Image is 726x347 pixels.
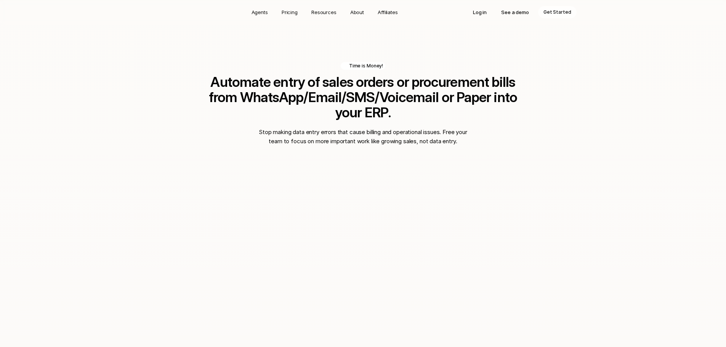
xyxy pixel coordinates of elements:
p: Pricing [282,8,298,16]
p: Agents [252,8,268,16]
p: Get Started [543,8,571,16]
a: Pricing [277,6,302,18]
iframe: Youtube Video [159,155,567,343]
a: Agents [247,6,272,18]
p: Stop making data entry errors that cause billing and operational issues. Free your team to focus ... [256,128,470,146]
h2: Automate entry of sales orders or procurement bills from WhatsApp/Email/SMS/Voicemail or Paper in... [196,74,531,120]
a: Resources [307,6,341,18]
a: Affiliates [373,6,402,18]
p: About [350,8,364,16]
a: Get Started [538,6,577,18]
p: Time is Money! [349,63,383,69]
a: Log in [468,6,492,18]
a: See a demo [496,6,534,18]
p: Resources [311,8,337,16]
p: Log in [473,8,487,16]
a: About [346,6,369,18]
p: Affiliates [378,8,398,16]
p: See a demo [501,8,529,16]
